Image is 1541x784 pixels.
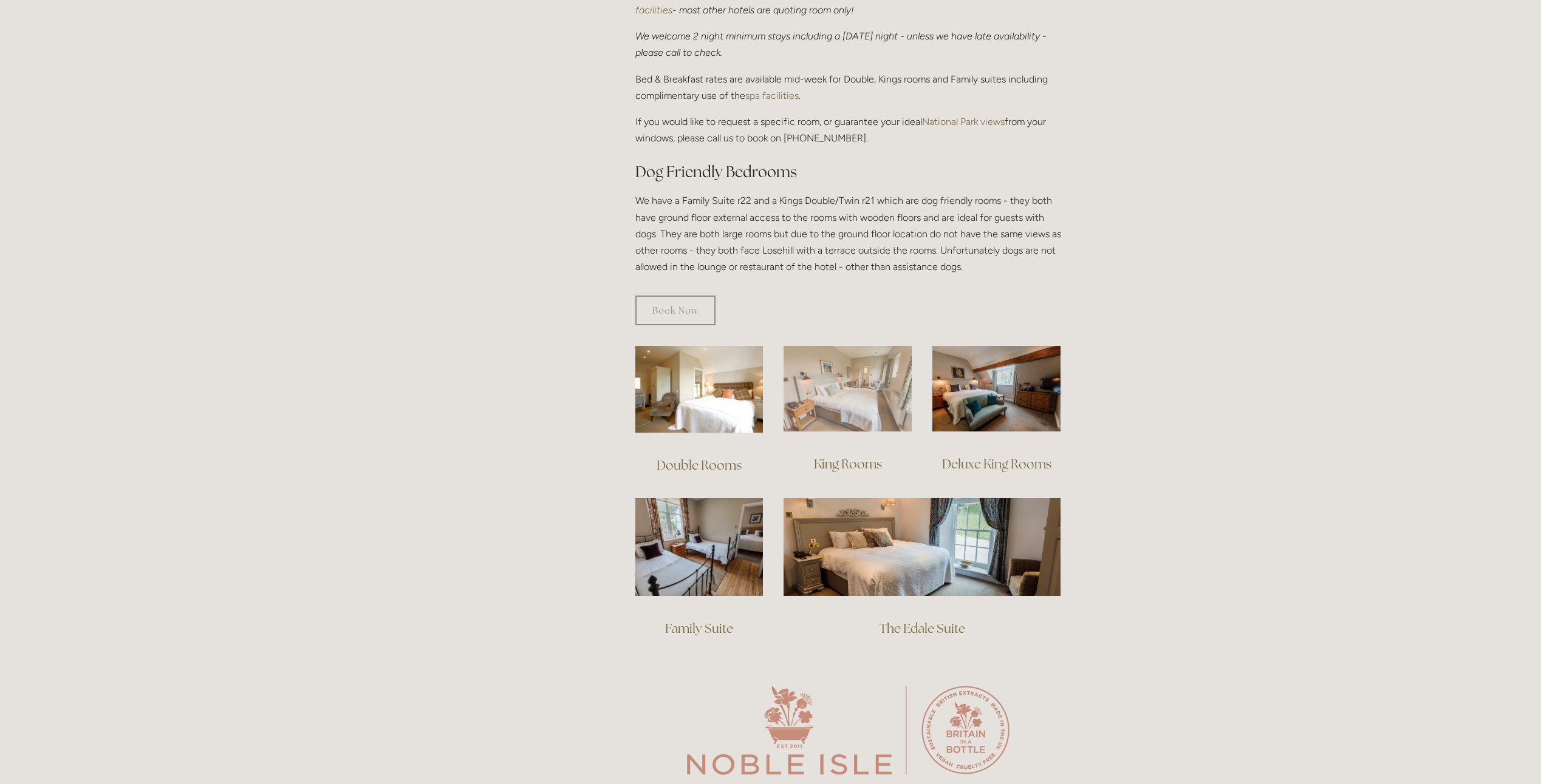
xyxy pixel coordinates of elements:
a: Family Suite [665,620,733,637]
a: King Rooms [814,456,882,472]
a: Book Now [635,296,716,325]
h2: Dog Friendly Bedrooms [635,161,1061,183]
p: If you would like to request a specific room, or guarantee your ideal from your windows, please c... [635,113,1061,146]
em: - most other hotels are quoting room only! [672,4,854,16]
a: Deluxe King Rooms [942,456,1051,472]
img: King Room view, Losehill Hotel [784,346,912,431]
a: Double Rooms [657,457,742,473]
img: Double Room view, Losehill Hotel [635,346,764,433]
p: Bed & Breakfast rates are available mid-week for Double, Kings rooms and Family suites including ... [635,71,1061,104]
img: The Edale Suite, Losehill Hotel [784,498,1061,595]
img: Family Suite view, Losehill Hotel [635,498,764,596]
p: We have a Family Suite r22 and a Kings Double/Twin r21 which are dog friendly rooms - they both h... [635,192,1061,275]
img: Deluxe King Room view, Losehill Hotel [932,346,1061,431]
a: National Park views [922,116,1005,127]
em: We welcome 2 night minimum stays including a [DATE] night - unless we have late availability - pl... [635,30,1049,58]
a: spa facilities [745,90,799,101]
a: The Edale Suite [880,620,965,637]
